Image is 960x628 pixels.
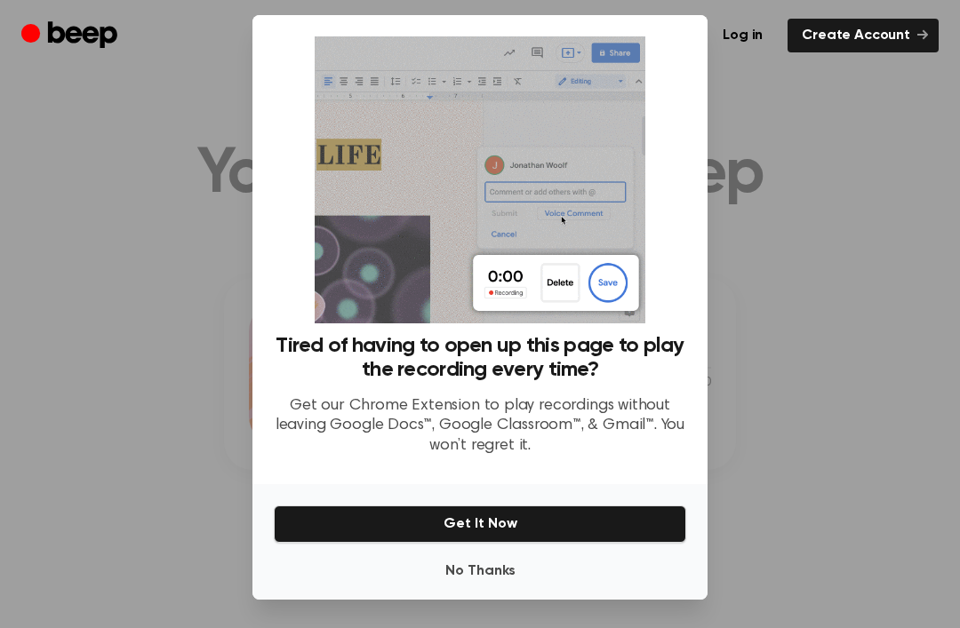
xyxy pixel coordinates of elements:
a: Beep [21,19,122,53]
a: Log in [708,19,777,52]
a: Create Account [788,19,939,52]
h3: Tired of having to open up this page to play the recording every time? [274,334,686,382]
button: Get It Now [274,505,686,543]
img: Beep extension in action [315,36,644,323]
p: Get our Chrome Extension to play recordings without leaving Google Docs™, Google Classroom™, & Gm... [274,396,686,457]
button: No Thanks [274,553,686,589]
